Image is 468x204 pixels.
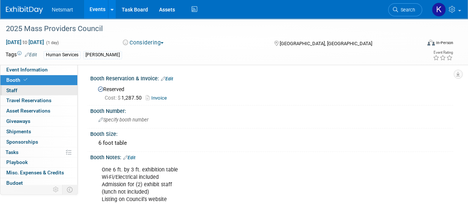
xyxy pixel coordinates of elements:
div: 2025 Mass Providers Council [3,22,415,36]
span: (1 day) [46,40,59,45]
a: Booth [0,75,77,85]
a: Edit [25,52,37,57]
a: Edit [161,76,173,81]
button: Considering [120,39,166,47]
a: Misc. Expenses & Credits [0,168,77,178]
div: Event Rating [433,51,453,54]
div: Reserved [96,84,448,102]
span: Giveaways [6,118,30,124]
span: Search [398,7,415,13]
td: Personalize Event Tab Strip [50,185,63,194]
a: Event Information [0,65,77,75]
span: Specify booth number [98,117,148,123]
a: Giveaways [0,116,77,126]
span: Netsmart [52,7,73,13]
a: Sponsorships [0,137,77,147]
div: Booth Notes: [90,152,453,161]
div: [PERSON_NAME] [83,51,122,59]
span: to [21,39,28,45]
i: Booth reservation complete [24,78,27,82]
span: Shipments [6,128,31,134]
td: Toggle Event Tabs [63,185,78,194]
a: Shipments [0,127,77,137]
a: Search [388,3,422,16]
span: Sponsorships [6,139,38,145]
span: Budget [6,180,23,186]
a: Invoice [146,95,171,101]
span: Tasks [6,149,18,155]
div: Booth Number: [90,106,453,115]
a: Asset Reservations [0,106,77,116]
span: Asset Reservations [6,108,50,114]
span: Playbook [6,159,28,165]
a: Playbook [0,157,77,167]
td: Tags [6,51,37,59]
span: Misc. Expenses & Credits [6,170,64,175]
div: In-Person [436,40,453,46]
span: Booth [6,77,29,83]
div: Booth Reservation & Invoice: [90,73,453,83]
a: Travel Reservations [0,96,77,106]
span: [GEOGRAPHIC_DATA], [GEOGRAPHIC_DATA] [279,41,372,46]
span: Travel Reservations [6,97,51,103]
a: Edit [123,155,135,160]
span: Event Information [6,67,48,73]
span: Cost: $ [105,95,121,101]
div: 6 foot table [96,137,448,149]
img: Format-Inperson.png [427,40,435,46]
a: Tasks [0,147,77,157]
span: 1,287.50 [105,95,145,101]
img: ExhibitDay [6,6,43,14]
img: Kaitlyn Woicke [432,3,446,17]
div: Event Format [388,39,453,50]
div: Human Services [44,51,81,59]
a: Staff [0,86,77,96]
a: Budget [0,178,77,188]
span: Staff [6,87,17,93]
div: Booth Size: [90,128,453,138]
span: [DATE] [DATE] [6,39,44,46]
